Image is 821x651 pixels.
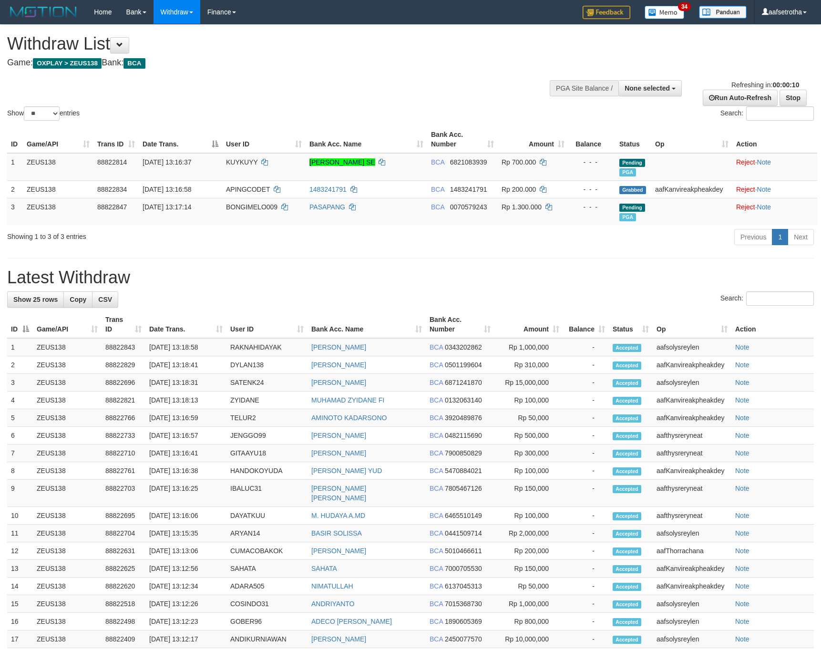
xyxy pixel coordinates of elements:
td: - [563,480,609,507]
td: ZEUS138 [33,595,102,613]
span: Accepted [613,450,641,458]
td: aafthysreryneat [653,480,731,507]
td: Rp 200,000 [494,542,563,560]
td: aafKanvireakpheakdey [653,356,731,374]
td: CUMACOBAKOK [226,542,308,560]
td: ZEUS138 [33,578,102,595]
td: 88822761 [102,462,145,480]
td: [DATE] 13:16:57 [145,427,226,444]
span: Copy 0132063140 to clipboard [445,396,482,404]
a: 1483241791 [309,186,347,193]
td: 12 [7,542,33,560]
a: Note [735,467,749,475]
span: Grabbed [619,186,646,194]
a: Note [735,565,749,572]
td: ZEUS138 [23,180,93,198]
th: Date Trans.: activate to sort column ascending [145,311,226,338]
a: [PERSON_NAME] SE [309,158,375,166]
td: JENGGO99 [226,427,308,444]
span: Accepted [613,432,641,440]
span: [DATE] 13:16:37 [143,158,191,166]
td: Rp 100,000 [494,392,563,409]
span: Accepted [613,362,641,370]
td: aafsolysreylen [653,525,731,542]
span: Accepted [613,379,641,387]
a: Note [735,449,749,457]
td: aafthysreryneat [653,444,731,462]
a: Note [757,158,771,166]
td: 3 [7,198,23,225]
th: User ID: activate to sort column ascending [226,311,308,338]
a: Note [735,432,749,439]
label: Search: [720,106,814,121]
span: KUYKUYY [226,158,258,166]
th: Status: activate to sort column ascending [609,311,653,338]
span: BCA [430,396,443,404]
td: [DATE] 13:18:58 [145,338,226,356]
td: 7 [7,444,33,462]
td: 11 [7,525,33,542]
span: CSV [98,296,112,303]
td: aafsolysreylen [653,338,731,356]
td: - [563,374,609,392]
span: 88822847 [97,203,127,211]
span: Accepted [613,583,641,591]
span: BONGIMELO009 [226,203,277,211]
td: 8 [7,462,33,480]
a: Note [735,379,749,386]
td: ZEUS138 [33,374,102,392]
td: ZEUS138 [33,444,102,462]
td: ZEUS138 [23,153,93,181]
span: Copy 7000705530 to clipboard [445,565,482,572]
td: 2 [7,356,33,374]
a: Note [735,361,749,369]
th: Action [732,126,817,153]
td: - [563,409,609,427]
td: - [563,427,609,444]
td: ZEUS138 [33,507,102,525]
td: 88822620 [102,578,145,595]
td: - [563,392,609,409]
td: - [563,507,609,525]
th: Action [731,311,814,338]
td: Rp 310,000 [494,356,563,374]
td: IBALUC31 [226,480,308,507]
span: 88822814 [97,158,127,166]
span: Marked by aafsolysreylen [619,213,636,221]
td: Rp 50,000 [494,409,563,427]
span: Accepted [613,467,641,475]
button: None selected [618,80,682,96]
td: 10 [7,507,33,525]
span: Accepted [613,548,641,556]
a: Note [735,582,749,590]
td: Rp 150,000 [494,560,563,578]
a: PASAPANG [309,203,345,211]
td: 88822631 [102,542,145,560]
span: BCA [430,432,443,439]
a: MUHAMAD ZYIDANE FI [311,396,384,404]
td: aafKanvireakpheakdey [653,578,731,595]
a: [PERSON_NAME] [311,343,366,351]
td: [DATE] 13:12:34 [145,578,226,595]
a: Run Auto-Refresh [703,90,778,106]
span: Accepted [613,485,641,493]
a: Next [788,229,814,245]
div: Showing 1 to 3 of 3 entries [7,228,335,241]
a: Note [735,547,749,555]
td: aafsolysreylen [653,595,731,613]
td: 88822704 [102,525,145,542]
th: Status [616,126,651,153]
span: BCA [430,449,443,457]
td: 88822843 [102,338,145,356]
td: 88822696 [102,374,145,392]
td: 88822829 [102,356,145,374]
span: BCA [430,582,443,590]
span: Copy 6137045313 to clipboard [445,582,482,590]
td: Rp 1,000,000 [494,595,563,613]
td: - [563,444,609,462]
a: Copy [63,291,92,308]
td: ZEUS138 [33,525,102,542]
a: [PERSON_NAME] [311,361,366,369]
th: Game/API: activate to sort column ascending [33,311,102,338]
span: Accepted [613,565,641,573]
